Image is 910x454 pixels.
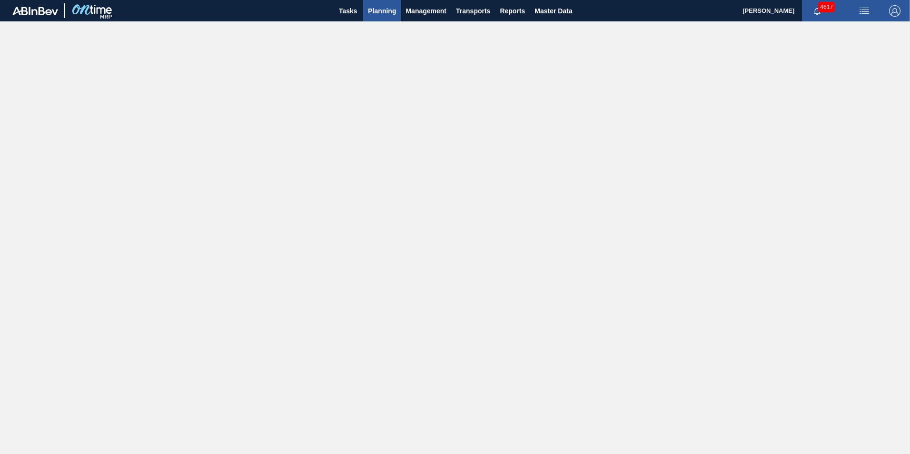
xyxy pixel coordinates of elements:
span: Planning [368,5,396,17]
span: Transports [456,5,490,17]
img: userActions [859,5,870,17]
button: Notifications [802,4,832,18]
img: Logout [889,5,900,17]
span: Master Data [534,5,572,17]
span: Reports [500,5,525,17]
span: Tasks [337,5,358,17]
img: TNhmsLtSVTkK8tSr43FrP2fwEKptu5GPRR3wAAAABJRU5ErkJggg== [12,7,58,15]
span: Management [406,5,446,17]
span: 4617 [818,2,835,12]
